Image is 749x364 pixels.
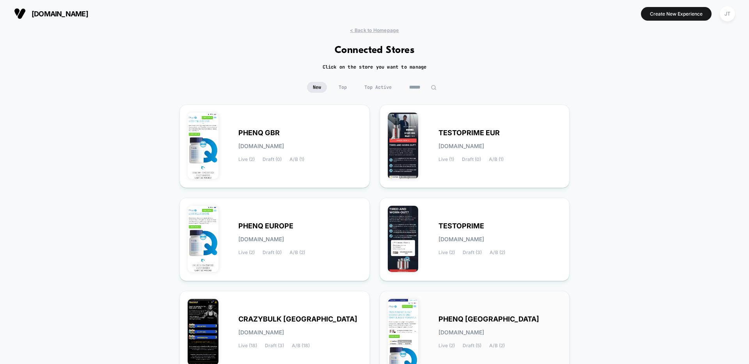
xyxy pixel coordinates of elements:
span: Draft (0) [462,157,481,162]
span: [DOMAIN_NAME] [438,330,484,335]
span: Top [333,82,353,93]
span: [DOMAIN_NAME] [238,237,284,242]
span: [DOMAIN_NAME] [238,143,284,149]
span: A/B (2) [490,250,505,255]
button: [DOMAIN_NAME] [12,7,91,20]
button: JT [717,6,737,22]
span: Draft (0) [263,250,282,255]
span: A/B (2) [489,343,505,348]
span: [DOMAIN_NAME] [438,237,484,242]
img: TESTOPRIME [388,206,419,272]
span: Draft (5) [463,343,481,348]
span: Live (2) [438,250,455,255]
span: A/B (1) [489,157,504,162]
span: CRAZYBULK [GEOGRAPHIC_DATA] [238,316,357,322]
button: Create New Experience [641,7,712,21]
span: PHENQ EUROPE [238,223,293,229]
h1: Connected Stores [335,45,415,56]
span: Live (1) [438,157,454,162]
span: < Back to Homepage [350,27,399,33]
span: TESTOPRIME EUR [438,130,500,136]
span: Live (2) [238,250,255,255]
span: PHENQ [GEOGRAPHIC_DATA] [438,316,539,322]
span: [DOMAIN_NAME] [238,330,284,335]
span: TESTOPRIME [438,223,484,229]
span: Live (18) [238,343,257,348]
img: Visually logo [14,8,26,19]
img: PHENQ_EUROPE [188,206,218,272]
img: PHENQ_GBR [188,113,218,179]
span: New [307,82,327,93]
span: Draft (0) [263,157,282,162]
img: edit [431,85,437,90]
span: A/B (2) [289,250,305,255]
span: A/B (18) [292,343,310,348]
span: Draft (3) [265,343,284,348]
span: PHENQ GBR [238,130,280,136]
span: [DOMAIN_NAME] [438,143,484,149]
span: Live (2) [438,343,455,348]
h2: Click on the store you want to manage [323,64,427,70]
div: JT [720,6,735,21]
span: Top Active [359,82,398,93]
span: Live (2) [238,157,255,162]
span: Draft (3) [463,250,482,255]
span: [DOMAIN_NAME] [32,10,88,18]
span: A/B (1) [289,157,304,162]
img: TESTOPRIME_EUR [388,113,419,179]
